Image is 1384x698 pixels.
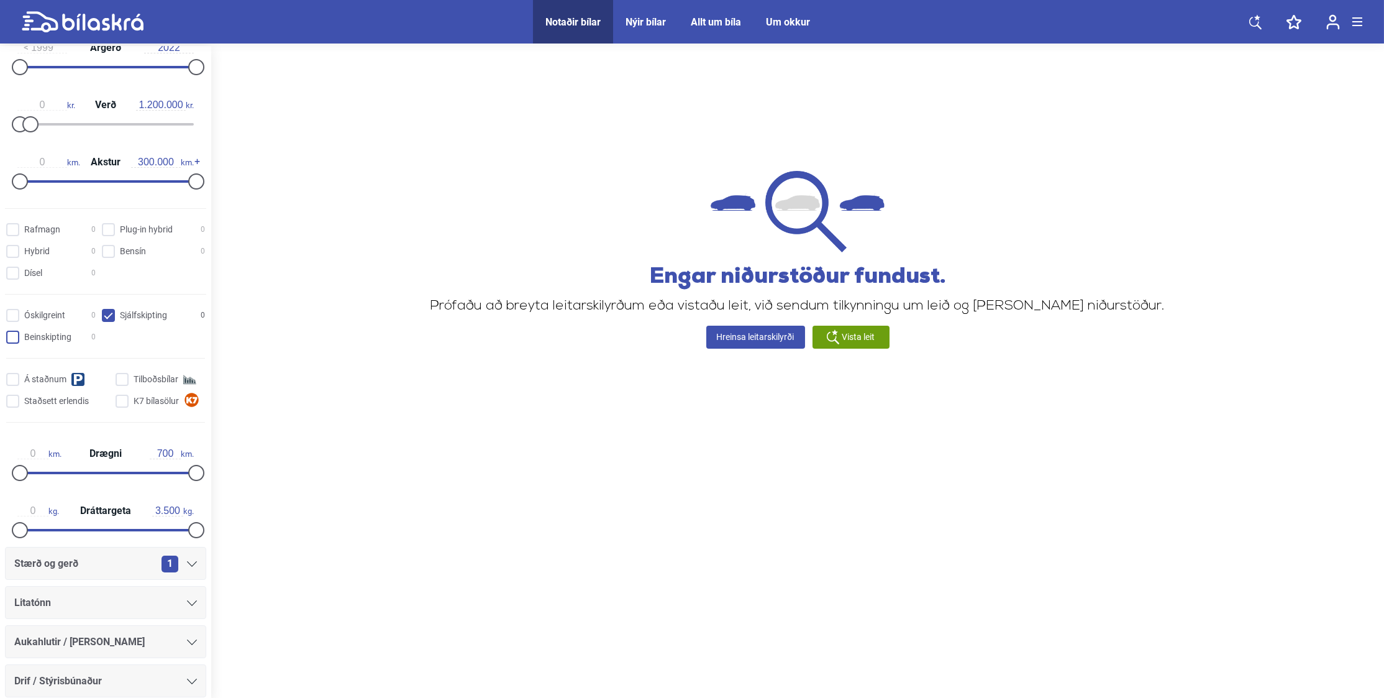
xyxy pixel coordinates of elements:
[201,223,205,236] span: 0
[24,245,50,258] span: Hybrid
[136,99,194,111] span: kr.
[24,395,89,408] span: Staðsett erlendis
[24,331,71,344] span: Beinskipting
[88,157,124,167] span: Akstur
[91,331,96,344] span: 0
[91,267,96,280] span: 0
[711,171,885,252] img: not found
[14,633,145,651] span: Aukahlutir / [PERSON_NAME]
[14,555,78,572] span: Stærð og gerð
[430,265,1165,290] h2: Engar niðurstöður fundust.
[201,245,205,258] span: 0
[17,505,59,517] span: kg.
[77,506,134,516] span: Dráttargeta
[120,309,167,322] span: Sjálfskipting
[152,505,194,517] span: kg.
[87,43,124,53] span: Árgerð
[14,594,51,612] span: Litatónn
[131,157,194,168] span: km.
[545,16,601,28] a: Notaðir bílar
[17,448,61,459] span: km.
[17,157,80,168] span: km.
[14,673,102,690] span: Drif / Stýrisbúnaður
[91,223,96,236] span: 0
[17,99,75,111] span: kr.
[201,309,205,322] span: 0
[1326,14,1340,30] img: user-login.svg
[24,373,66,386] span: Á staðnum
[120,245,146,258] span: Bensín
[134,395,179,408] span: K7 bílasölur
[91,309,96,322] span: 0
[626,16,666,28] a: Nýir bílar
[92,100,119,110] span: Verð
[706,326,805,349] a: Hreinsa leitarskilyrði
[24,309,65,322] span: Óskilgreint
[691,16,741,28] a: Allt um bíla
[162,556,178,572] span: 1
[150,448,194,459] span: km.
[134,373,178,386] span: Tilboðsbílar
[24,267,42,280] span: Dísel
[24,223,60,236] span: Rafmagn
[86,449,125,459] span: Drægni
[120,223,173,236] span: Plug-in hybrid
[430,300,1165,313] p: Prófaðu að breyta leitarskilyrðum eða vistaðu leit, við sendum tilkynningu um leið og [PERSON_NAM...
[766,16,810,28] a: Um okkur
[91,245,96,258] span: 0
[842,331,875,344] span: Vista leit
